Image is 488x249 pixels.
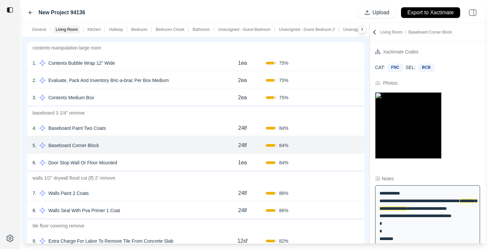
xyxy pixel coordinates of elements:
span: 86 % [279,207,288,214]
button: Upload [358,7,396,18]
p: 24lf [238,207,247,214]
p: Unassigned - Guest Bathroom [343,27,396,32]
p: 12sf [237,237,247,245]
span: 84 % [279,142,288,149]
p: 6 . [33,159,37,166]
p: Bedroom [131,27,147,32]
p: 24lf [238,124,247,132]
span: 75 % [279,94,288,101]
p: 9 . [33,238,37,244]
button: Export to Xactimate [401,7,460,18]
span: 75 % [279,77,288,84]
p: Bedroom Closet [156,27,184,32]
p: Extra Charge For Labor To Remove Tile From Concrete Slab [46,236,176,246]
p: Baseboard Corner Block [46,141,102,150]
p: General [32,27,46,32]
p: walls 1/2'' drywall flood cut (lf) 2' remove [27,172,365,184]
div: Notes [382,175,394,182]
p: 8 . [33,207,37,214]
p: Evaluate, Pack And Inventory Bric-a-brac Per Box Medium [46,76,172,85]
p: 2ea [238,76,247,84]
span: / [402,30,408,35]
p: tile floor covering remove [27,220,365,232]
div: Xactimate Codes [383,48,419,56]
img: toggle sidebar [7,7,13,13]
p: Door Stop Wall Or Floor Mounted [46,158,120,167]
label: New Project 94136 [39,9,85,17]
div: BCB [418,64,434,71]
img: organizations%2Ff5d2634a-ea4d-4f70-8962-d68dea9060a1%2Fdocusketch%2F681a33fbd0b77b202d6ab46d_Livi... [375,92,442,159]
p: 7 . [33,190,37,197]
p: 1 . [33,60,37,66]
span: 86 % [279,190,288,197]
p: CAT: [375,64,385,71]
p: Upload [372,9,389,17]
p: Baseboard Paint Two Coats [46,124,109,133]
div: FNC [387,64,403,71]
img: right-panel.svg [465,5,480,20]
p: Kitchen [87,27,101,32]
p: 1ea [238,159,247,167]
p: 5 . [33,142,37,149]
p: Walls Paint 2 Coats [46,189,92,198]
p: 2 . [33,77,37,84]
p: Hallway [109,27,123,32]
p: Unassigned - Guest Bedroom 2 [279,27,335,32]
p: Unassigned - Guest Bedroom [218,27,271,32]
p: 4 . [33,125,37,131]
p: SEL: [406,64,416,71]
p: Bathroom [193,27,210,32]
p: baseboard 3 1/4'' remove [27,107,365,119]
p: contents manipulation large room [27,42,365,54]
p: 3 . [33,94,37,101]
p: Living Room [380,30,452,35]
p: 1ea [238,59,247,67]
div: Photos [383,79,398,87]
span: Baseboard Corner Block [408,30,452,35]
span: 82 % [279,238,288,244]
span: 84 % [279,159,288,166]
span: 84 % [279,125,288,131]
p: Walls Seal With Pva Primer 1 Coat [46,206,123,215]
p: Contents Medium Box [46,93,97,102]
p: Export to Xactimate [407,9,454,17]
p: 24lf [238,189,247,197]
span: 75 % [279,60,288,66]
p: 24lf [238,141,247,149]
p: Contents Bubble Wrap 12" Wide [46,58,118,68]
p: Living Room [56,27,78,32]
p: 2ea [238,94,247,102]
